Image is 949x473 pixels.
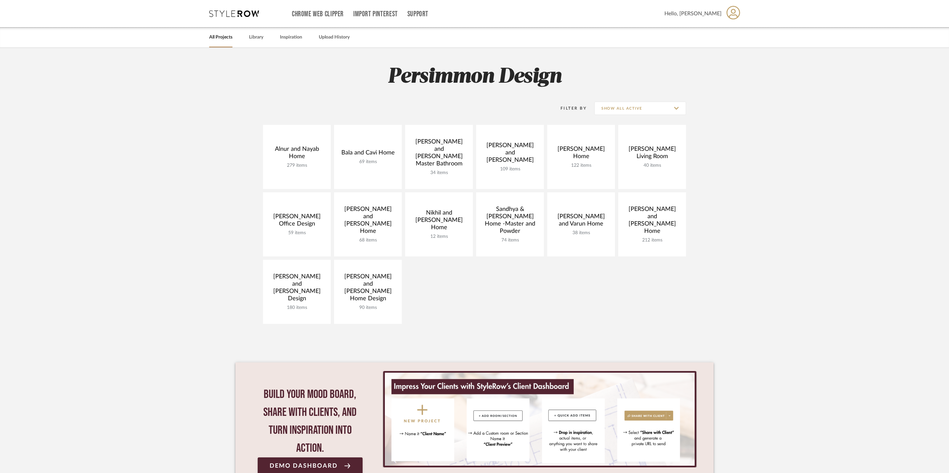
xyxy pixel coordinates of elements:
div: 34 items [410,170,468,176]
a: Chrome Web Clipper [292,11,344,17]
div: 59 items [268,230,325,236]
div: 122 items [553,163,610,168]
a: Library [249,33,263,42]
a: Import Pinterest [353,11,398,17]
span: Demo Dashboard [270,463,338,469]
div: [PERSON_NAME] Home [553,145,610,163]
div: [PERSON_NAME] and [PERSON_NAME] Home [339,206,396,237]
div: 180 items [268,305,325,311]
div: [PERSON_NAME] and [PERSON_NAME] Home [624,206,681,237]
div: 90 items [339,305,396,311]
div: [PERSON_NAME] and Varun Home [553,213,610,230]
img: StyleRow_Client_Dashboard_Banner__1_.png [385,373,695,466]
div: [PERSON_NAME] and [PERSON_NAME] Master Bathroom [410,138,468,170]
div: 74 items [481,237,539,243]
div: [PERSON_NAME] and [PERSON_NAME] Design [268,273,325,305]
div: 38 items [553,230,610,236]
a: Support [407,11,428,17]
div: Build your mood board, share with clients, and turn inspiration into action. [258,386,363,457]
div: 109 items [481,166,539,172]
a: Inspiration [280,33,302,42]
div: 68 items [339,237,396,243]
div: [PERSON_NAME] and [PERSON_NAME] [481,142,539,166]
div: [PERSON_NAME] Living Room [624,145,681,163]
a: Upload History [319,33,350,42]
div: 279 items [268,163,325,168]
div: Nikhil and [PERSON_NAME] Home [410,209,468,234]
div: 69 items [339,159,396,165]
div: Alnur and Nayab Home [268,145,325,163]
span: Hello, [PERSON_NAME] [664,10,722,18]
div: 12 items [410,234,468,239]
div: [PERSON_NAME] and [PERSON_NAME] Home Design [339,273,396,305]
div: 40 items [624,163,681,168]
div: Filter By [552,105,587,112]
a: All Projects [209,33,232,42]
div: [PERSON_NAME] Office Design [268,213,325,230]
h2: Persimmon Design [235,64,714,89]
div: Bala and Cavi Home [339,149,396,159]
div: 0 [383,371,697,467]
div: Sandhya & [PERSON_NAME] Home -Master and Powder [481,206,539,237]
div: 212 items [624,237,681,243]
